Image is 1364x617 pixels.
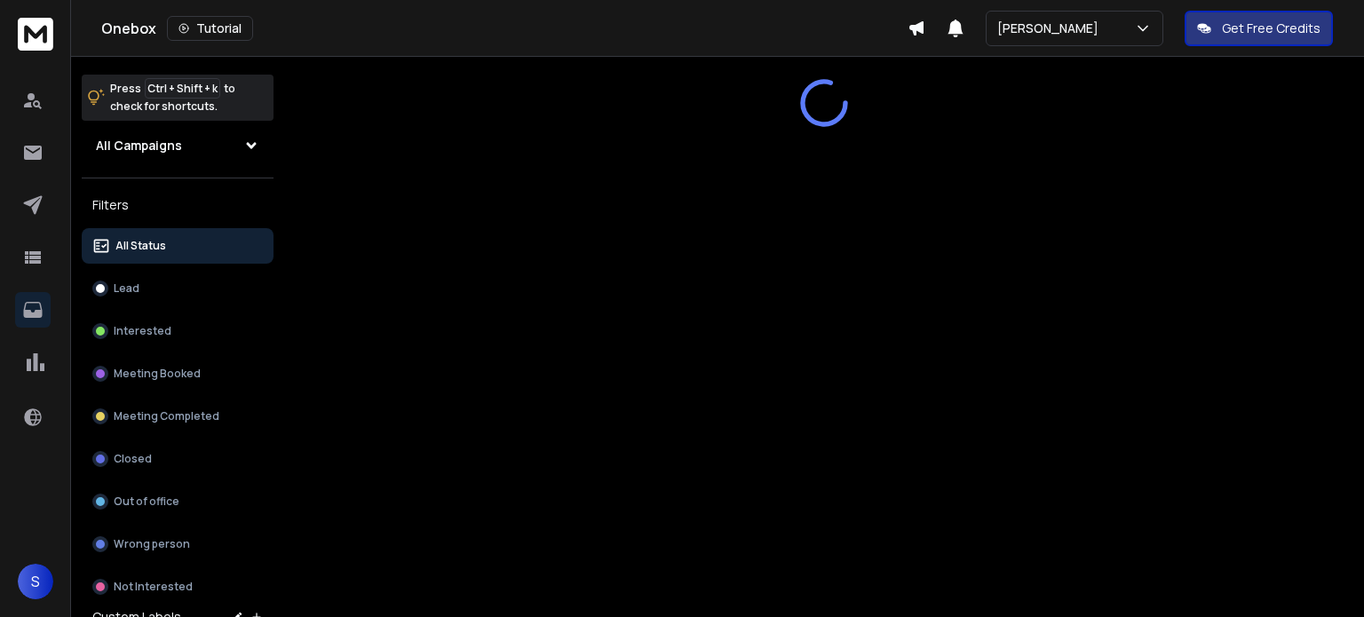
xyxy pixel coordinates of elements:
p: Lead [114,281,139,296]
div: Onebox [101,16,908,41]
button: S [18,564,53,599]
button: Closed [82,441,274,477]
button: Tutorial [167,16,253,41]
p: Wrong person [114,537,190,551]
p: Closed [114,452,152,466]
p: Meeting Booked [114,367,201,381]
p: Not Interested [114,580,193,594]
p: Meeting Completed [114,409,219,423]
p: Get Free Credits [1222,20,1320,37]
button: All Status [82,228,274,264]
button: Get Free Credits [1185,11,1333,46]
button: Wrong person [82,526,274,562]
button: Meeting Completed [82,399,274,434]
p: Out of office [114,494,179,509]
button: Lead [82,271,274,306]
p: Interested [114,324,171,338]
button: Not Interested [82,569,274,605]
p: Press to check for shortcuts. [110,80,235,115]
p: [PERSON_NAME] [997,20,1106,37]
button: Interested [82,313,274,349]
p: All Status [115,239,166,253]
span: Ctrl + Shift + k [145,78,220,99]
h1: All Campaigns [96,137,182,154]
button: Meeting Booked [82,356,274,392]
h3: Filters [82,193,274,218]
button: Out of office [82,484,274,519]
button: All Campaigns [82,128,274,163]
